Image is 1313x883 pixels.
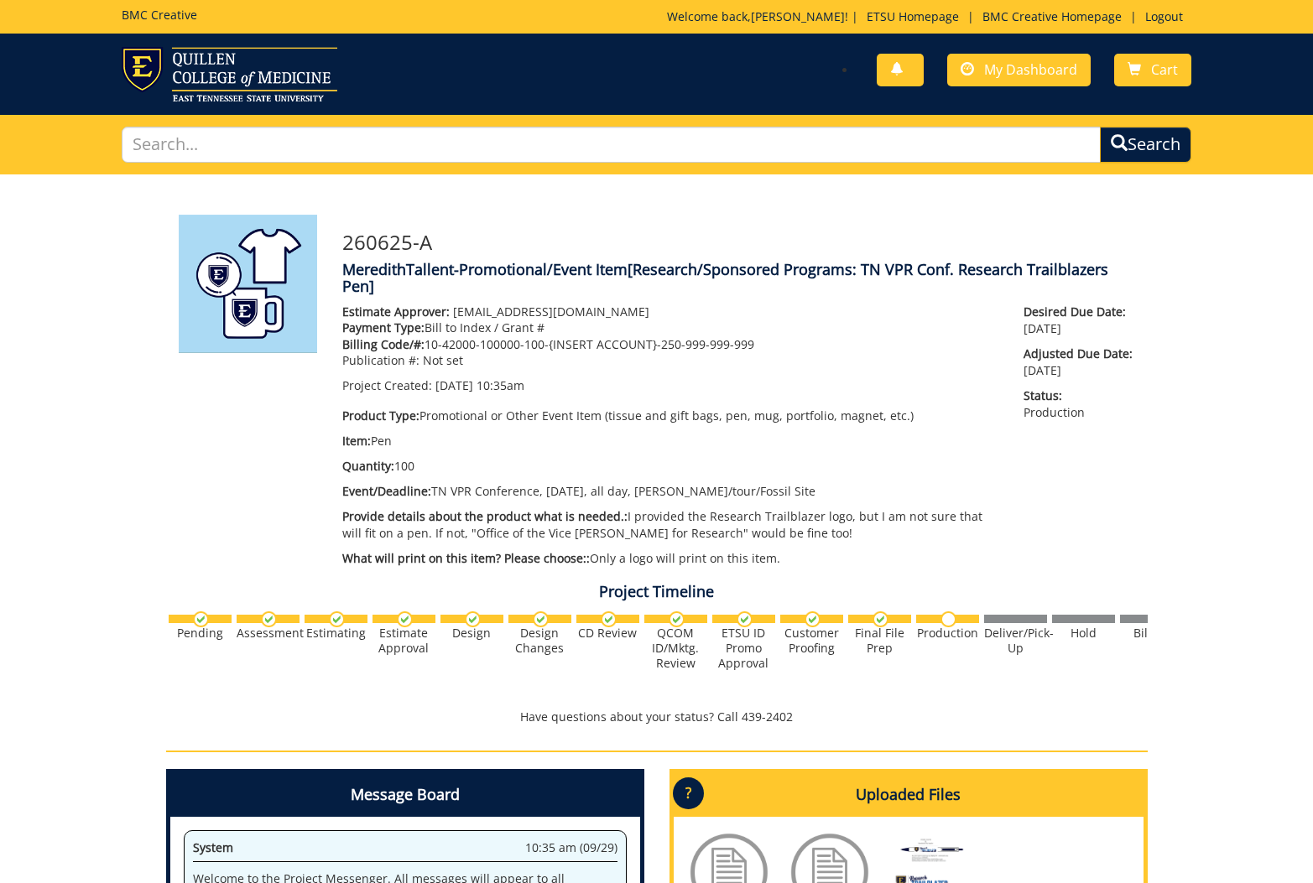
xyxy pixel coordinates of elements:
a: BMC Creative Homepage [974,8,1130,24]
span: 10:35 am (09/29) [525,839,617,856]
div: Hold [1052,626,1115,641]
a: Cart [1114,54,1191,86]
div: Production [916,626,979,641]
p: [DATE] [1024,345,1134,379]
p: [EMAIL_ADDRESS][DOMAIN_NAME] [342,304,999,320]
div: Design [440,626,503,641]
div: Deliver/Pick-Up [984,626,1047,656]
span: What will print on this item? Please choose:: [342,550,590,566]
p: Promotional or Other Event Item (tissue and gift bags, pen, mug, portfolio, magnet, etc.) [342,408,999,424]
p: [DATE] [1024,304,1134,337]
img: checkmark [533,611,549,627]
span: [Research/Sponsored Programs: TN VPR Conf. Research Trailblazers Pen] [342,259,1108,296]
span: Product Type: [342,408,419,423]
span: Quantity: [342,458,394,474]
img: checkmark [805,611,821,627]
span: Billing Code/#: [342,336,425,352]
h4: MeredithTallent-Promotional/Event Item [342,262,1135,295]
div: Customer Proofing [780,626,843,656]
span: Item: [342,433,371,449]
img: checkmark [465,611,481,627]
a: ETSU Homepage [858,8,967,24]
h4: Project Timeline [166,584,1148,600]
a: My Dashboard [947,54,1091,86]
h4: Uploaded Files [674,773,1144,817]
span: My Dashboard [984,60,1077,79]
p: Only a logo will print on this item. [342,550,999,567]
p: TN VPR Conference, [DATE], all day, [PERSON_NAME]/tour/Fossil Site [342,483,999,500]
img: checkmark [669,611,685,627]
div: CD Review [576,626,639,641]
span: Adjusted Due Date: [1024,345,1134,362]
img: checkmark [329,611,345,627]
p: ? [673,777,704,809]
p: 10-42000-100000-100-{INSERT ACCOUNT}-250-999-999-999 [342,336,999,353]
img: checkmark [737,611,753,627]
span: Publication #: [342,352,419,368]
img: checkmark [193,611,209,627]
div: Billing [1120,626,1183,641]
a: Logout [1137,8,1191,24]
a: [PERSON_NAME] [751,8,845,24]
span: Project Created: [342,377,432,393]
p: Production [1024,387,1134,421]
button: Search [1100,127,1191,163]
span: Desired Due Date: [1024,304,1134,320]
span: Provide details about the product what is needed.: [342,508,628,524]
span: Not set [423,352,463,368]
div: Estimating [305,626,367,641]
div: Estimate Approval [373,626,435,656]
span: System [193,839,233,855]
h3: 260625-A [342,231,1135,253]
img: Product featured image [179,215,317,353]
span: Cart [1151,60,1178,79]
h5: BMC Creative [122,8,197,21]
img: ETSU logo [122,47,337,101]
img: checkmark [397,611,413,627]
span: Event/Deadline: [342,483,431,499]
div: ETSU ID Promo Approval [712,626,775,671]
div: QCOM ID/Mktg. Review [644,626,707,671]
div: Final File Prep [848,626,911,656]
p: 100 [342,458,999,475]
span: Payment Type: [342,319,425,335]
span: Estimate Approver: [342,304,450,319]
div: Assessment [237,626,300,641]
span: Status: [1024,387,1134,404]
div: Design Changes [508,626,571,656]
p: Bill to Index / Grant # [342,319,999,336]
p: I provided the Research Trailblazer logo, but I am not sure that will fit on a pen. If not, "Offi... [342,508,999,542]
img: checkmark [873,611,888,627]
span: [DATE] 10:35am [435,377,524,393]
input: Search... [122,127,1100,163]
p: Welcome back, ! | | | [667,8,1191,25]
p: Pen [342,433,999,449]
img: checkmark [261,611,277,627]
div: Pending [169,626,232,641]
h4: Message Board [170,773,640,817]
img: no [940,611,956,627]
p: Have questions about your status? Call 439-2402 [166,709,1148,725]
img: checkmark [601,611,617,627]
